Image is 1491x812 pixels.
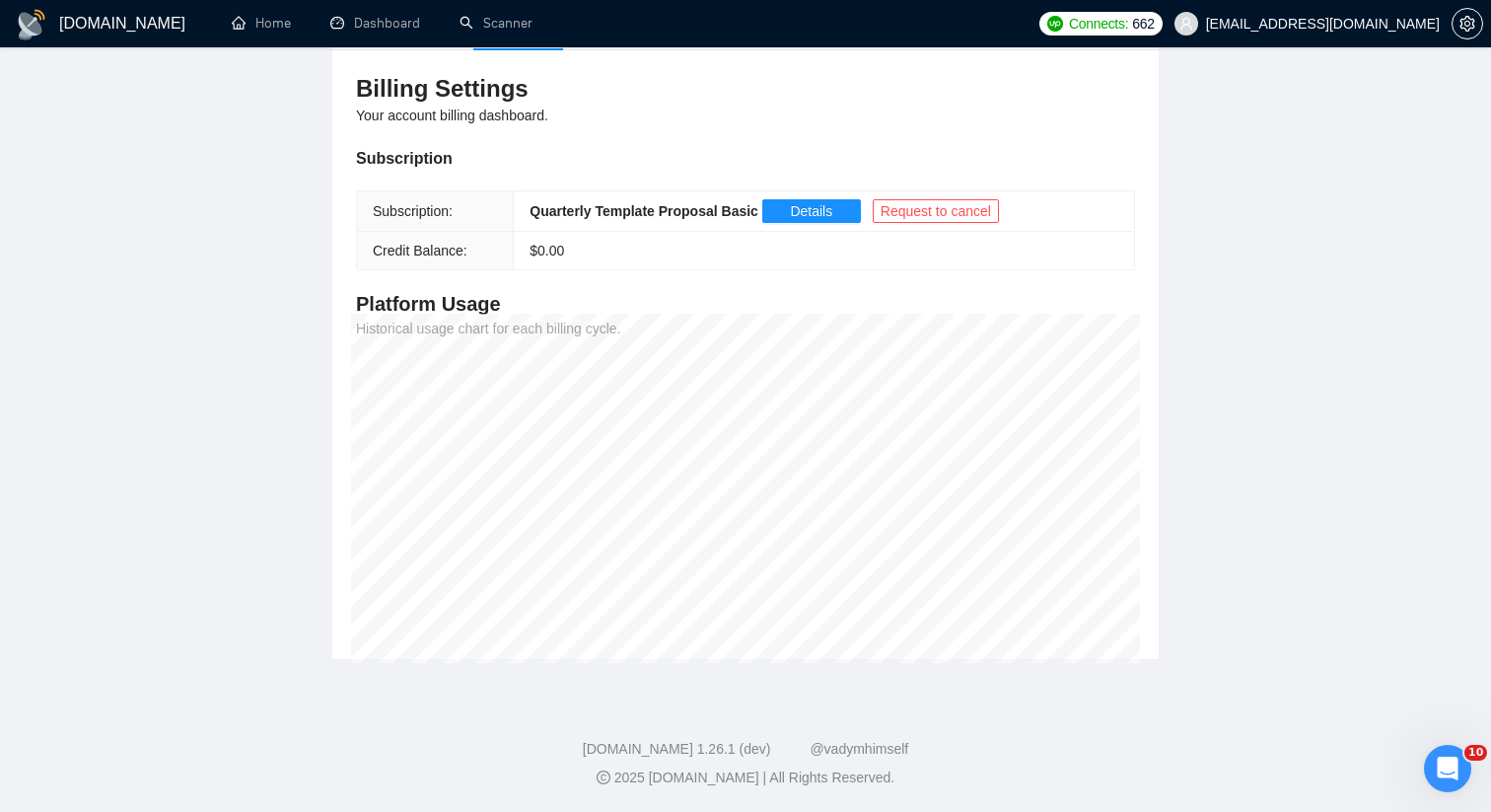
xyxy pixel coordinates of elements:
span: Credit Balance: [373,243,467,258]
span: 10 [1464,745,1487,761]
span: Request to cancel [881,200,991,222]
a: @vadymhimself [810,741,908,757]
img: logo [16,9,47,40]
h4: Platform Usage [356,290,1135,318]
iframe: Intercom live chat [1424,745,1471,792]
span: Connects: [1069,13,1128,35]
h3: Billing Settings [356,73,1135,105]
span: Subscription: [373,203,453,219]
a: searchScanner [460,15,532,32]
a: [DOMAIN_NAME] 1.26.1 (dev) [583,741,771,757]
a: dashboardDashboard [330,15,420,32]
span: copyright [597,771,610,784]
a: homeHome [232,15,291,32]
span: 662 [1132,13,1154,35]
a: setting [1452,16,1483,32]
div: 2025 [DOMAIN_NAME] | All Rights Reserved. [16,768,1475,788]
img: upwork-logo.png [1047,16,1063,32]
span: Your account billing dashboard. [356,108,548,123]
button: setting [1452,8,1483,39]
b: Quarterly Template Proposal Basic [530,203,762,219]
span: $ 0.00 [530,243,564,258]
span: setting [1453,16,1482,32]
button: Request to cancel [873,199,999,223]
span: Details [790,200,832,222]
button: Details [762,199,861,223]
div: Subscription [356,146,1135,171]
span: user [1179,17,1193,31]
